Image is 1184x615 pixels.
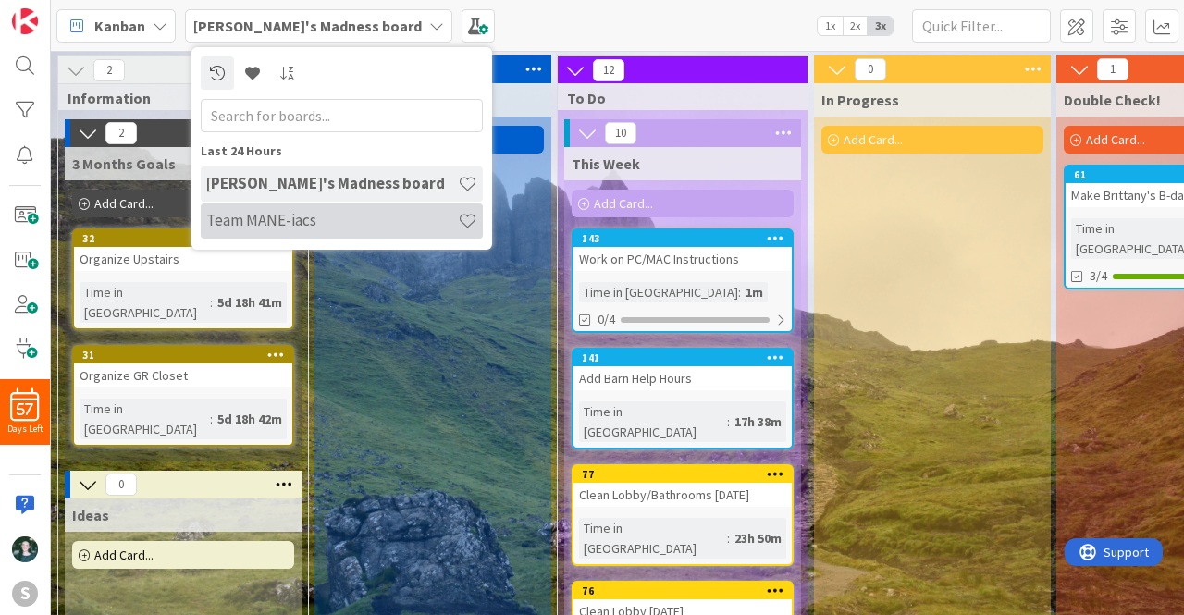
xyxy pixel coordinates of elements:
[843,17,868,35] span: 2x
[582,468,792,481] div: 77
[573,583,792,599] div: 76
[912,9,1051,43] input: Quick Filter...
[74,230,292,247] div: 32
[593,59,624,81] span: 12
[210,292,213,313] span: :
[72,506,109,524] span: Ideas
[573,350,792,366] div: 141
[579,401,727,442] div: Time in [GEOGRAPHIC_DATA]
[210,409,213,429] span: :
[567,89,784,107] span: To Do
[80,399,210,439] div: Time in [GEOGRAPHIC_DATA]
[855,58,886,80] span: 0
[74,347,292,363] div: 31
[579,282,738,302] div: Time in [GEOGRAPHIC_DATA]
[82,232,292,245] div: 32
[206,211,458,229] h4: Team MANE-iacs
[1090,266,1107,286] span: 3/4
[573,483,792,507] div: Clean Lobby/Bathrooms [DATE]
[727,528,730,548] span: :
[74,230,292,271] div: 32Organize Upstairs
[579,518,727,559] div: Time in [GEOGRAPHIC_DATA]
[213,409,287,429] div: 5d 18h 42m
[573,230,792,271] div: 143Work on PC/MAC Instructions
[201,99,483,132] input: Search for boards...
[94,547,154,563] span: Add Card...
[582,351,792,364] div: 141
[93,59,125,81] span: 2
[39,3,84,25] span: Support
[572,154,640,173] span: This Week
[80,282,210,323] div: Time in [GEOGRAPHIC_DATA]
[12,536,38,562] img: KM
[594,195,653,212] span: Add Card...
[727,412,730,432] span: :
[573,366,792,390] div: Add Barn Help Hours
[74,363,292,387] div: Organize GR Closet
[573,466,792,507] div: 77Clean Lobby/Bathrooms [DATE]
[74,247,292,271] div: Organize Upstairs
[818,17,843,35] span: 1x
[844,131,903,148] span: Add Card...
[573,466,792,483] div: 77
[1086,131,1145,148] span: Add Card...
[738,282,741,302] span: :
[598,310,615,329] span: 0/4
[206,174,458,192] h4: [PERSON_NAME]'s Madness board
[82,349,292,362] div: 31
[72,154,176,173] span: 3 Months Goals
[1097,58,1128,80] span: 1
[821,91,899,109] span: In Progress
[730,528,786,548] div: 23h 50m
[573,247,792,271] div: Work on PC/MAC Instructions
[582,584,792,597] div: 76
[17,403,33,416] span: 57
[741,282,768,302] div: 1m
[1064,91,1161,109] span: Double Check!
[12,581,38,607] div: S
[94,195,154,212] span: Add Card...
[68,89,285,107] span: Information
[582,232,792,245] div: 143
[868,17,893,35] span: 3x
[105,122,137,144] span: 2
[105,474,137,496] span: 0
[573,350,792,390] div: 141Add Barn Help Hours
[74,347,292,387] div: 31Organize GR Closet
[193,17,422,35] b: [PERSON_NAME]'s Madness board
[94,15,145,37] span: Kanban
[201,141,483,161] div: Last 24 Hours
[213,292,287,313] div: 5d 18h 41m
[730,412,786,432] div: 17h 38m
[605,122,636,144] span: 10
[573,230,792,247] div: 143
[12,8,38,34] img: Visit kanbanzone.com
